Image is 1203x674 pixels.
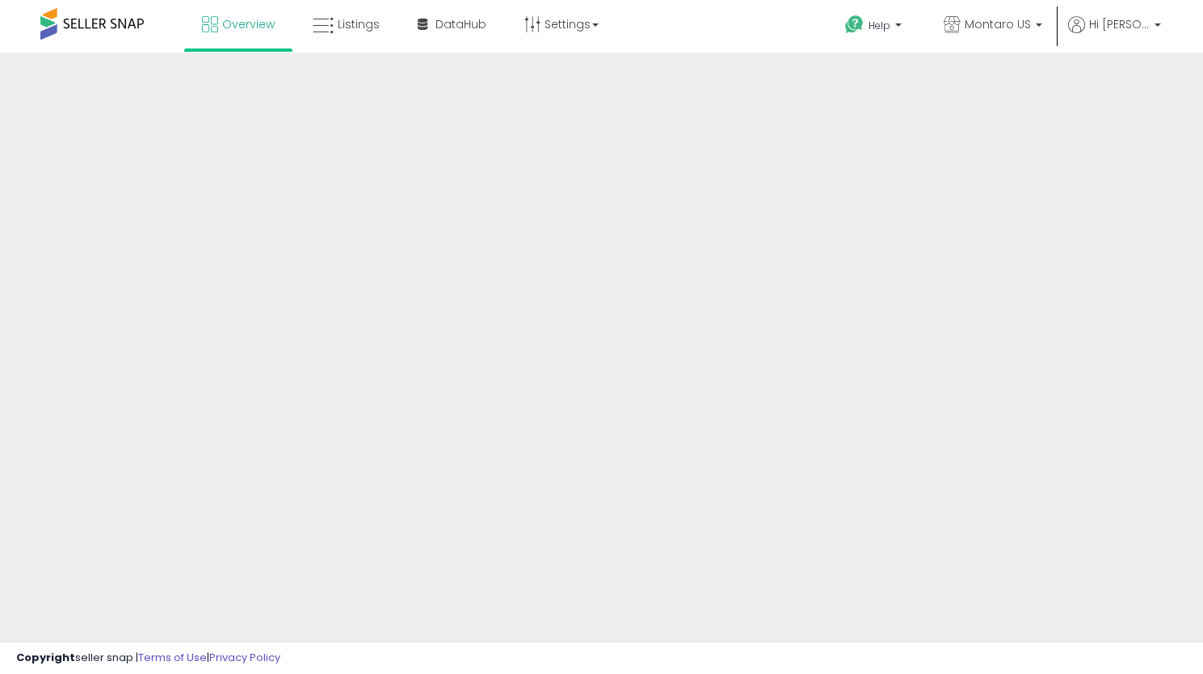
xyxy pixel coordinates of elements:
[222,16,275,32] span: Overview
[338,16,380,32] span: Listings
[965,16,1031,32] span: Montaro US
[16,651,280,666] div: seller snap | |
[1089,16,1150,32] span: Hi [PERSON_NAME]
[435,16,486,32] span: DataHub
[16,650,75,665] strong: Copyright
[844,15,864,35] i: Get Help
[832,2,918,53] a: Help
[138,650,207,665] a: Terms of Use
[209,650,280,665] a: Privacy Policy
[1068,16,1161,53] a: Hi [PERSON_NAME]
[869,19,890,32] span: Help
